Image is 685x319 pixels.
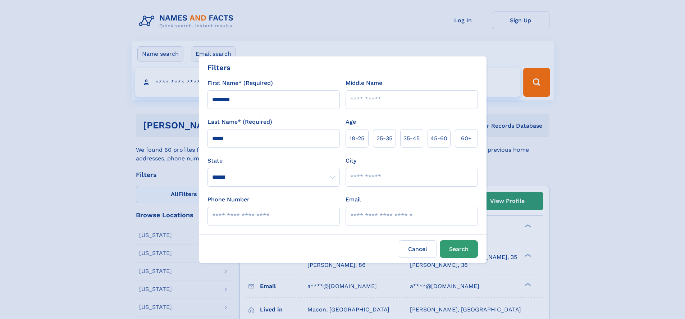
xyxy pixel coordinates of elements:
[376,134,392,143] span: 25‑35
[207,62,230,73] div: Filters
[346,79,382,87] label: Middle Name
[207,195,250,204] label: Phone Number
[346,118,356,126] label: Age
[207,156,340,165] label: State
[430,134,447,143] span: 45‑60
[461,134,472,143] span: 60+
[350,134,364,143] span: 18‑25
[403,134,420,143] span: 35‑45
[207,79,273,87] label: First Name* (Required)
[399,240,437,258] label: Cancel
[440,240,478,258] button: Search
[346,156,356,165] label: City
[207,118,272,126] label: Last Name* (Required)
[346,195,361,204] label: Email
